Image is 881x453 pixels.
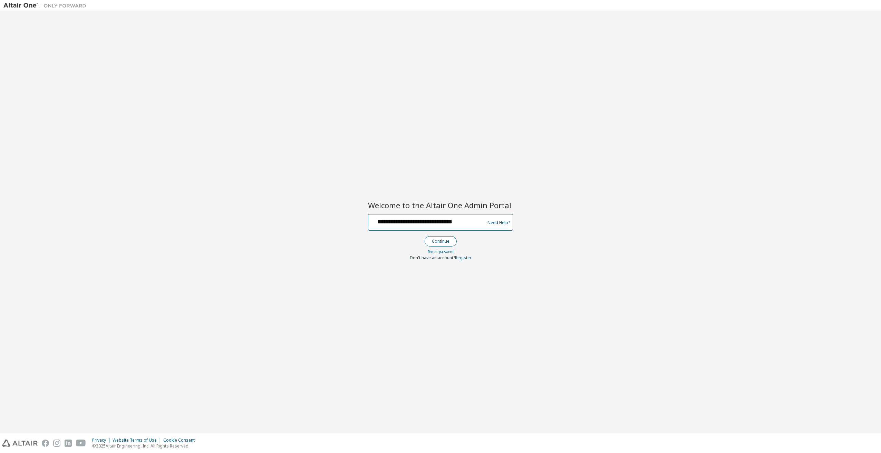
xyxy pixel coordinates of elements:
[368,200,513,210] h2: Welcome to the Altair One Admin Portal
[3,2,90,9] img: Altair One
[2,440,38,447] img: altair_logo.svg
[410,255,455,261] span: Don't have an account?
[113,437,163,443] div: Website Terms of Use
[76,440,86,447] img: youtube.svg
[92,437,113,443] div: Privacy
[42,440,49,447] img: facebook.svg
[65,440,72,447] img: linkedin.svg
[53,440,60,447] img: instagram.svg
[455,255,472,261] a: Register
[425,236,457,246] button: Continue
[428,249,454,254] a: Forgot password
[92,443,199,449] p: © 2025 Altair Engineering, Inc. All Rights Reserved.
[163,437,199,443] div: Cookie Consent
